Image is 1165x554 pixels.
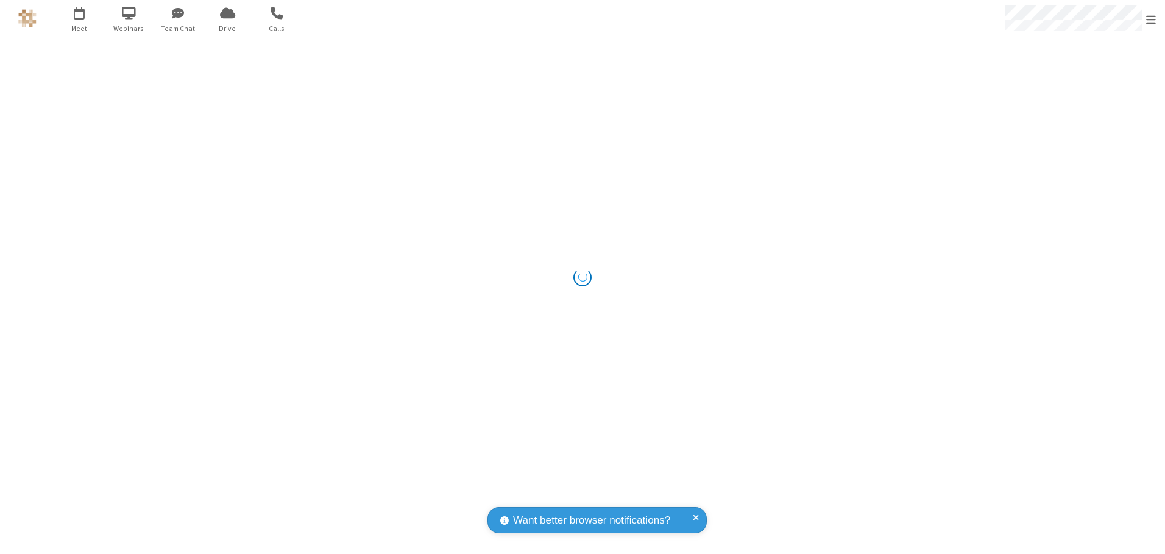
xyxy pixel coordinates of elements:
[254,23,300,34] span: Calls
[57,23,102,34] span: Meet
[106,23,152,34] span: Webinars
[513,513,670,528] span: Want better browser notifications?
[205,23,250,34] span: Drive
[18,9,37,27] img: QA Selenium DO NOT DELETE OR CHANGE
[155,23,201,34] span: Team Chat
